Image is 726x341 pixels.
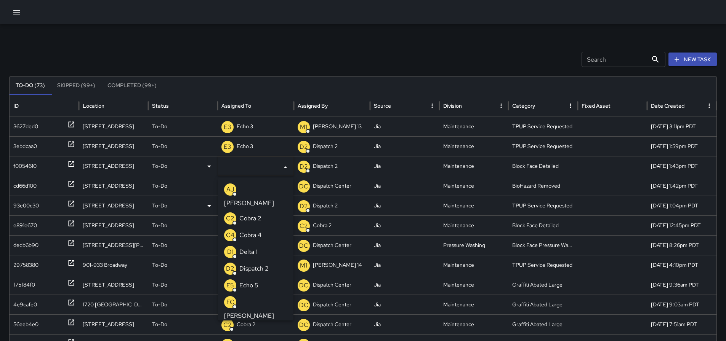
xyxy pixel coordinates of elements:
[508,314,578,334] div: Graffiti Abated Large
[508,235,578,255] div: Block Face Pressure Washed
[370,275,439,295] div: Jia
[13,255,38,275] div: 29758380
[651,102,684,109] div: Date Created
[299,182,308,191] p: DC
[239,214,261,223] p: Cobra 2
[237,315,255,334] p: Cobra 2
[313,176,351,196] p: Dispatch Center
[647,176,716,196] div: 9/29/2025, 1:42pm PDT
[443,102,462,109] div: Division
[370,136,439,156] div: Jia
[221,102,251,109] div: Assigned To
[647,196,716,215] div: 9/29/2025, 1:04pm PDT
[647,156,716,176] div: 9/29/2025, 1:43pm PDT
[224,311,274,320] p: [PERSON_NAME]
[101,76,163,95] button: Completed (99+)
[508,215,578,235] div: Block Face Detailed
[79,295,148,314] div: 1720 Broadway
[439,136,509,156] div: Maintenance
[508,295,578,314] div: Graffiti Abated Large
[237,117,253,136] p: Echo 3
[370,235,439,255] div: Jia
[152,295,167,314] p: To-Do
[152,117,167,136] p: To-Do
[79,314,148,334] div: 278 17th Street
[237,176,261,196] p: Dispatch 2
[299,241,308,250] p: DC
[224,199,274,208] p: [PERSON_NAME]
[152,236,167,255] p: To-Do
[83,102,104,109] div: Location
[508,275,578,295] div: Graffiti Abated Large
[439,116,509,136] div: Maintenance
[647,235,716,255] div: 9/27/2025, 8:26pm PDT
[79,156,148,176] div: 377 15th Street
[239,281,258,290] p: Echo 5
[508,255,578,275] div: TPUP Service Requested
[313,315,351,334] p: Dispatch Center
[582,102,611,109] div: Fixed Asset
[313,137,338,156] p: Dispatch 2
[313,275,351,295] p: Dispatch Center
[439,156,509,176] div: Maintenance
[239,264,269,273] p: Dispatch 2
[313,216,332,235] p: Cobra 2
[227,247,234,257] p: D1
[13,295,37,314] div: 4e9cafe0
[152,102,169,109] div: Status
[370,176,439,196] div: Jia
[370,196,439,215] div: Jia
[300,202,308,211] p: D2
[13,236,38,255] div: dedb6b90
[300,123,307,132] p: M1
[439,255,509,275] div: Maintenance
[152,156,167,176] p: To-Do
[374,102,391,109] div: Source
[300,142,308,151] p: D2
[239,247,258,257] p: Delta 1
[79,116,148,136] div: 1904 Franklin Street
[512,102,535,109] div: Category
[13,102,19,109] div: ID
[565,100,576,111] button: Category column menu
[439,314,509,334] div: Maintenance
[508,156,578,176] div: Block Face Detailed
[79,176,148,196] div: 380 15th Street
[313,236,351,255] p: Dispatch Center
[647,116,716,136] div: 9/29/2025, 3:11pm PDT
[704,100,715,111] button: Date Created column menu
[370,295,439,314] div: Jia
[299,281,308,290] p: DC
[79,255,148,275] div: 901-933 Broadway
[79,215,148,235] div: 359 15th Street
[13,196,39,215] div: 93e00c30
[313,117,362,136] p: [PERSON_NAME] 13
[226,231,234,240] p: C4
[13,176,37,196] div: cd66d100
[13,117,38,136] div: 3627ded0
[647,314,716,334] div: 9/26/2025, 7:51am PDT
[13,315,38,334] div: 56eeb4e0
[508,136,578,156] div: TPUP Service Requested
[79,136,148,156] div: 1518 Broadway
[439,176,509,196] div: Maintenance
[239,231,261,240] p: Cobra 4
[370,215,439,235] div: Jia
[13,216,37,235] div: e891e670
[152,315,167,334] p: To-Do
[226,281,234,290] p: E5
[280,162,291,173] button: Close
[439,275,509,295] div: Maintenance
[313,196,338,215] p: Dispatch 2
[300,162,308,171] p: D2
[152,176,167,196] p: To-Do
[647,136,716,156] div: 9/29/2025, 1:59pm PDT
[496,100,506,111] button: Division column menu
[313,255,362,275] p: [PERSON_NAME] 14
[427,100,438,111] button: Source column menu
[647,255,716,275] div: 9/27/2025, 4:10pm PDT
[152,255,167,275] p: To-Do
[313,156,338,176] p: Dispatch 2
[13,137,37,156] div: 3ebdcaa0
[647,295,716,314] div: 9/26/2025, 9:03am PDT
